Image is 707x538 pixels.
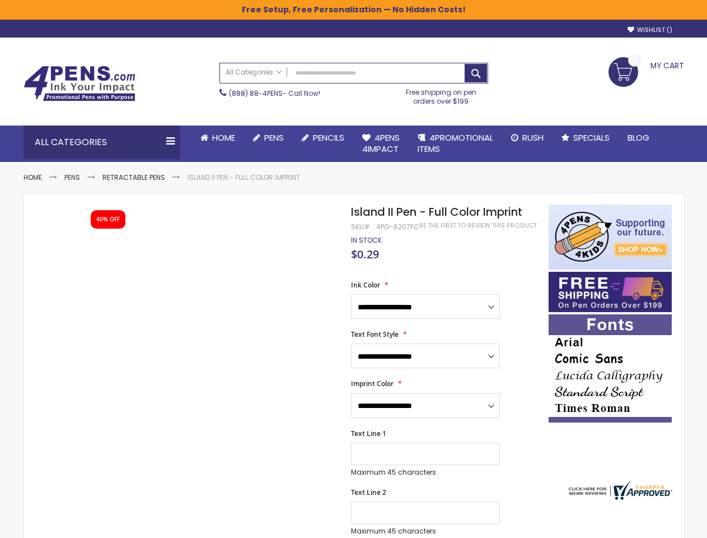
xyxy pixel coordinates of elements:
[220,63,287,82] a: All Categories
[229,89,320,98] span: - Call Now!
[362,132,400,155] span: 4Pens 4impact
[351,379,394,388] span: Imprint Color
[191,126,244,150] a: Home
[376,222,419,231] div: 4PG-6207FC
[351,488,386,497] span: Text Line 2
[351,280,380,290] span: Ink Color
[351,222,372,231] strong: SKU
[619,126,658,150] a: Blog
[351,527,500,536] p: Maximum 45 characters
[102,173,165,182] a: Retractable Pens
[394,84,488,106] div: Free shipping on pen orders over $199
[226,68,282,77] span: All Categories
[351,429,386,438] span: Text Line 1
[566,493,672,502] a: 4pens.com certificate URL
[96,216,120,224] div: 40% OFF
[419,221,537,230] a: Be the first to review this product
[351,247,379,262] span: $0.29
[351,468,500,477] p: Maximum 45 characters
[351,330,399,339] span: Text Font Style
[573,132,610,143] span: Specials
[264,132,284,143] span: Pens
[553,126,619,150] a: Specials
[409,126,502,162] a: 4PROMOTIONALITEMS
[229,89,283,98] a: (888) 88-4PENS
[293,126,353,150] a: Pencils
[24,173,42,182] a: Home
[351,235,382,245] span: In stock
[418,132,493,155] span: 4PROMOTIONAL ITEMS
[353,126,409,162] a: 4Pens4impact
[549,314,672,423] img: font-personalization-examples
[244,126,293,150] a: Pens
[24,66,135,101] img: 4Pens Custom Pens and Promotional Products
[351,236,382,245] div: Availability
[628,132,649,143] span: Blog
[549,272,672,312] img: Free shipping on orders over $199
[566,481,672,500] img: 4pens.com widget logo
[212,132,235,143] span: Home
[188,173,300,182] li: Island II Pen - Full Color Imprint
[549,205,672,270] img: 4pens 4 kids
[313,132,344,143] span: Pencils
[24,126,180,159] div: All Categories
[64,173,80,182] a: Pens
[522,132,544,143] span: Rush
[502,126,553,150] a: Rush
[628,26,672,34] a: Wishlist
[351,204,522,220] span: Island II Pen - Full Color Imprint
